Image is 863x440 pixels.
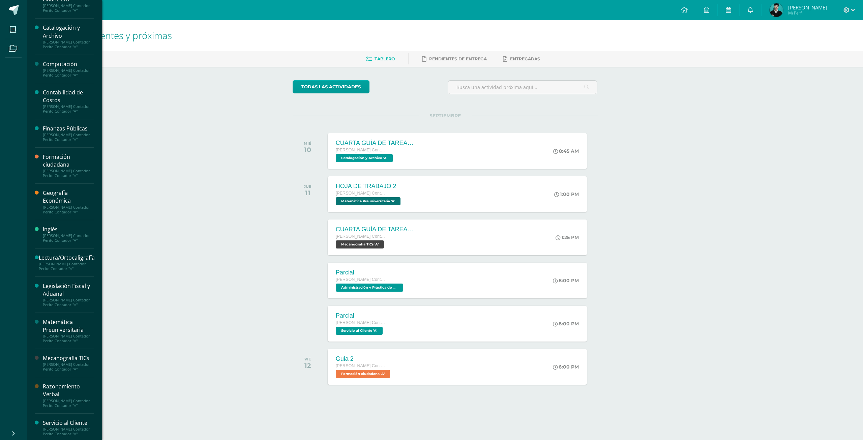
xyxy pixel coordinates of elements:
[304,357,311,361] div: VIE
[43,383,94,408] a: Razonamiento Verbal[PERSON_NAME] Contador Perito Contador "A"
[43,427,94,436] div: [PERSON_NAME] Contador Perito Contador "A"
[336,284,403,292] span: Administración y Práctica de Oficina 'A'
[366,54,395,64] a: Tablero
[336,226,417,233] div: CUARTA GUÍA DE TAREAS DEL CUARTO BIMESTRE
[553,148,579,154] div: 8:45 AM
[39,262,95,271] div: [PERSON_NAME] Contador Perito Contador "A"
[770,3,783,17] img: e401590f33fde276286c4d91fe130f53.png
[556,234,579,240] div: 1:25 PM
[43,169,94,178] div: [PERSON_NAME] Contador Perito Contador "A"
[336,320,386,325] span: [PERSON_NAME] Contador Perito Contador
[336,148,386,152] span: [PERSON_NAME] Contador Perito Contador
[304,361,311,370] div: 12
[304,189,311,197] div: 11
[39,254,95,262] div: Lectura/Ortocaligrafía
[43,383,94,398] div: Razonamiento Verbal
[336,197,400,205] span: Matemática Preuniversitaria 'A'
[43,60,94,78] a: Computación[PERSON_NAME] Contador Perito Contador "A"
[43,40,94,49] div: [PERSON_NAME] Contador Perito Contador "A"
[43,205,94,214] div: [PERSON_NAME] Contador Perito Contador "A"
[336,355,392,362] div: Guia 2
[43,24,94,49] a: Catalogación y Archivo[PERSON_NAME] Contador Perito Contador "A"
[43,318,94,334] div: Matemática Preuniversitaria
[43,125,94,133] div: Finanzas Públicas
[336,363,386,368] span: [PERSON_NAME] Contador Perito Contador
[448,81,597,94] input: Busca una actividad próxima aquí...
[43,354,94,372] a: Mecanografía TICs[PERSON_NAME] Contador Perito Contador "A"
[336,312,386,319] div: Parcial
[553,321,579,327] div: 8:00 PM
[788,4,827,11] span: [PERSON_NAME]
[43,189,94,205] div: Geografía Económica
[43,189,94,214] a: Geografía Económica[PERSON_NAME] Contador Perito Contador "A"
[510,56,540,61] span: Entregadas
[43,419,94,427] div: Servicio al Cliente
[43,125,94,142] a: Finanzas Públicas[PERSON_NAME] Contador Perito Contador "A"
[43,89,94,114] a: Contabilidad de Costos[PERSON_NAME] Contador Perito Contador "A"
[43,298,94,307] div: [PERSON_NAME] Contador Perito Contador "A"
[336,140,417,147] div: CUARTA GUÍA DE TAREAS DEL CUARTO BIMESTRE
[35,29,172,42] span: Actividades recientes y próximas
[43,226,94,243] a: Inglés[PERSON_NAME] Contador Perito Contador "A"
[553,364,579,370] div: 6:00 PM
[43,334,94,343] div: [PERSON_NAME] Contador Perito Contador "A"
[43,60,94,68] div: Computación
[419,113,472,119] span: SEPTIEMBRE
[43,419,94,436] a: Servicio al Cliente[PERSON_NAME] Contador Perito Contador "A"
[293,80,369,93] a: todas las Actividades
[43,399,94,408] div: [PERSON_NAME] Contador Perito Contador "A"
[336,191,386,196] span: [PERSON_NAME] Contador Perito Contador
[304,184,311,189] div: JUE
[43,282,94,298] div: Legislación Fiscal y Aduanal
[553,277,579,284] div: 8:00 PM
[304,146,311,154] div: 10
[336,183,402,190] div: HOJA DE TRABAJO 2
[43,153,94,178] a: Formación ciudadana[PERSON_NAME] Contador Perito Contador "A"
[422,54,487,64] a: Pendientes de entrega
[304,141,311,146] div: MIÉ
[39,254,95,271] a: Lectura/Ortocaligrafía[PERSON_NAME] Contador Perito Contador "A"
[43,354,94,362] div: Mecanografía TICs
[43,3,94,13] div: [PERSON_NAME] Contador Perito Contador "A"
[336,240,384,248] span: Mecanografía TICs 'A'
[336,154,393,162] span: Catalogación y Archivo 'A'
[43,282,94,307] a: Legislación Fiscal y Aduanal[PERSON_NAME] Contador Perito Contador "A"
[788,10,827,16] span: Mi Perfil
[43,233,94,243] div: [PERSON_NAME] Contador Perito Contador "A"
[336,327,383,335] span: Servicio al Cliente 'A'
[429,56,487,61] span: Pendientes de entrega
[554,191,579,197] div: 1:00 PM
[336,370,390,378] span: Formación ciudadana 'A'
[43,133,94,142] div: [PERSON_NAME] Contador Perito Contador "A"
[43,104,94,114] div: [PERSON_NAME] Contador Perito Contador "A"
[43,153,94,169] div: Formación ciudadana
[375,56,395,61] span: Tablero
[336,277,386,282] span: [PERSON_NAME] Contador Perito Contador
[336,234,386,239] span: [PERSON_NAME] Contador Perito Contador
[43,89,94,104] div: Contabilidad de Costos
[43,362,94,372] div: [PERSON_NAME] Contador Perito Contador "A"
[503,54,540,64] a: Entregadas
[336,269,405,276] div: Parcial
[43,68,94,78] div: [PERSON_NAME] Contador Perito Contador "A"
[43,24,94,39] div: Catalogación y Archivo
[43,318,94,343] a: Matemática Preuniversitaria[PERSON_NAME] Contador Perito Contador "A"
[43,226,94,233] div: Inglés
